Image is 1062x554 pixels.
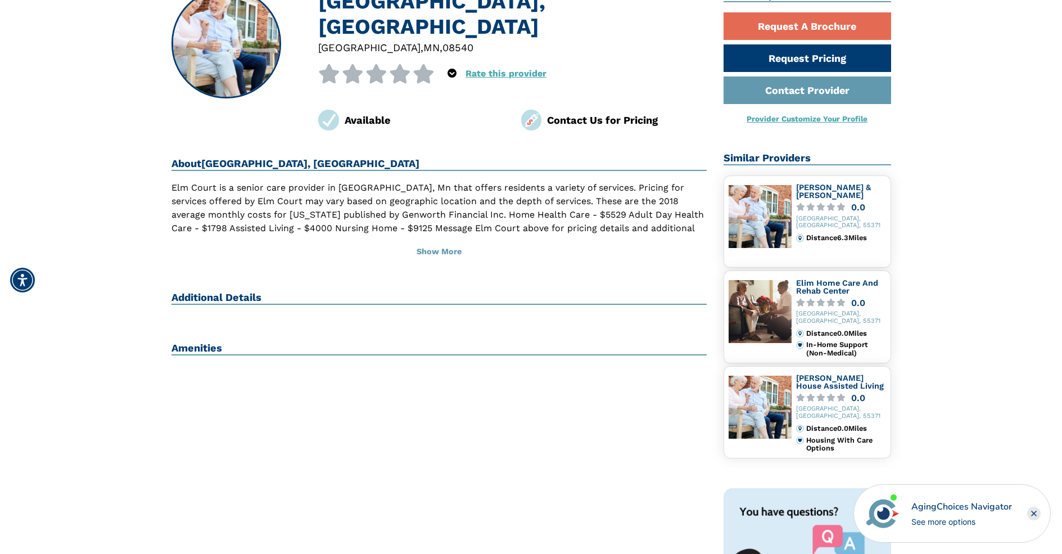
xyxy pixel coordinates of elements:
img: distance.svg [796,425,804,433]
div: 0.0 [851,203,865,211]
div: See more options [911,516,1012,528]
img: distance.svg [796,234,804,242]
a: Request A Brochure [724,12,891,40]
div: Distance 6.3 Miles [806,234,885,242]
div: [GEOGRAPHIC_DATA], [GEOGRAPHIC_DATA], 55371 [796,310,886,325]
span: , [421,42,423,53]
a: Request Pricing [724,44,891,72]
div: AgingChoices Navigator [911,500,1012,514]
a: [PERSON_NAME] & [PERSON_NAME] [796,183,871,200]
h2: Similar Providers [724,152,891,165]
span: MN [423,42,440,53]
div: Housing With Care Options [806,436,885,453]
a: 0.0 [796,203,886,211]
a: 0.0 [796,394,886,402]
a: Rate this provider [466,68,546,79]
a: Provider Customize Your Profile [747,114,867,123]
div: Close [1027,507,1041,520]
h2: Amenities [171,342,707,355]
div: Contact Us for Pricing [547,112,707,128]
div: Popover trigger [448,64,457,83]
img: primary.svg [796,341,804,349]
img: primary.svg [796,436,804,444]
div: Distance 0.0 Miles [806,425,885,433]
div: [GEOGRAPHIC_DATA], [GEOGRAPHIC_DATA], 55371 [796,406,886,420]
span: , [440,42,442,53]
span: [GEOGRAPHIC_DATA] [318,42,421,53]
a: Contact Provider [724,76,891,104]
div: Available [345,112,504,128]
a: [PERSON_NAME] House Assisted Living [796,373,884,390]
a: Elim Home Care And Rehab Center [796,278,878,295]
button: Show More [171,240,707,264]
div: Accessibility Menu [10,268,35,292]
img: avatar [864,494,902,533]
div: In-Home Support (Non-Medical) [806,341,885,357]
img: distance.svg [796,330,804,337]
div: Distance 0.0 Miles [806,330,885,337]
div: 08540 [442,40,473,55]
div: 0.0 [851,299,865,307]
div: [GEOGRAPHIC_DATA], [GEOGRAPHIC_DATA], 55371 [796,215,886,230]
h2: About [GEOGRAPHIC_DATA], [GEOGRAPHIC_DATA] [171,157,707,171]
h2: Additional Details [171,291,707,305]
div: 0.0 [851,394,865,402]
a: 0.0 [796,299,886,307]
p: Elm Court is a senior care provider in [GEOGRAPHIC_DATA], Mn that offers residents a variety of s... [171,181,707,249]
